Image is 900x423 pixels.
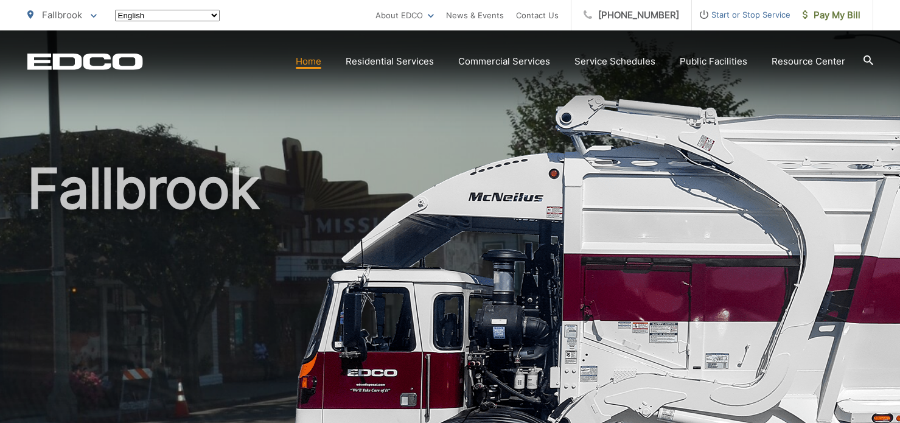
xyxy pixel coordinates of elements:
[772,54,845,69] a: Resource Center
[27,53,143,70] a: EDCD logo. Return to the homepage.
[375,8,434,23] a: About EDCO
[680,54,747,69] a: Public Facilities
[446,8,504,23] a: News & Events
[803,8,860,23] span: Pay My Bill
[42,9,82,21] span: Fallbrook
[574,54,655,69] a: Service Schedules
[296,54,321,69] a: Home
[458,54,550,69] a: Commercial Services
[516,8,559,23] a: Contact Us
[115,10,220,21] select: Select a language
[346,54,434,69] a: Residential Services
